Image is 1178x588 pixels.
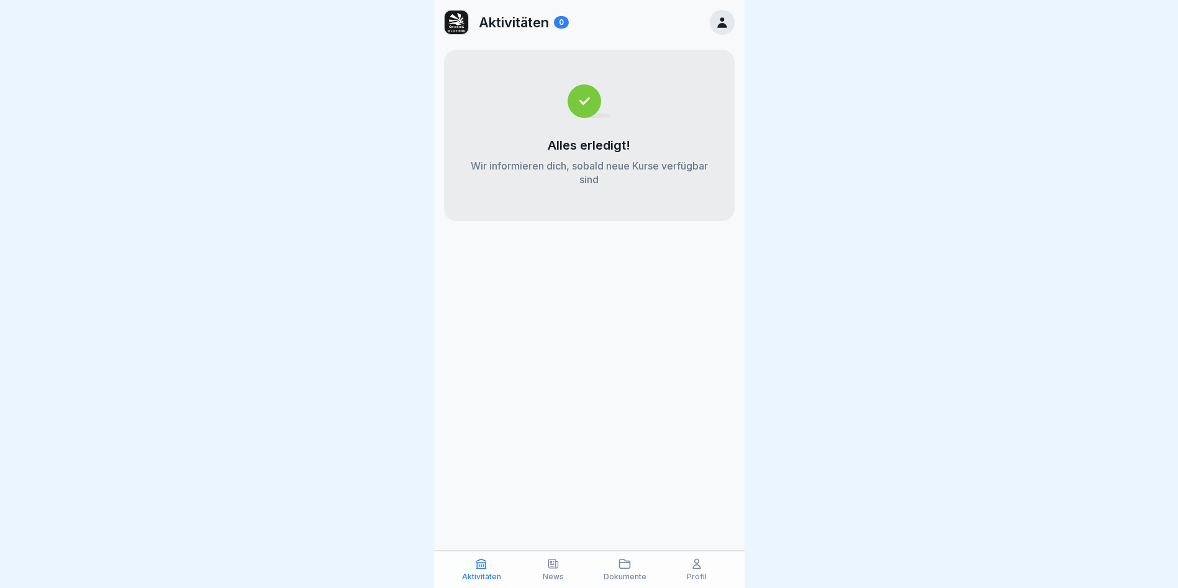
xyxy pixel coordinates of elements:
p: Alles erledigt! [548,138,630,153]
img: completed.svg [568,84,610,118]
div: 0 [554,16,569,29]
p: News [543,572,564,581]
p: Aktivitäten [479,14,549,30]
p: Wir informieren dich, sobald neue Kurse verfügbar sind [469,159,710,186]
img: zazc8asra4ka39jdtci05bj8.png [445,11,468,34]
p: Dokumente [604,572,646,581]
p: Profil [687,572,707,581]
p: Aktivitäten [462,572,501,581]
